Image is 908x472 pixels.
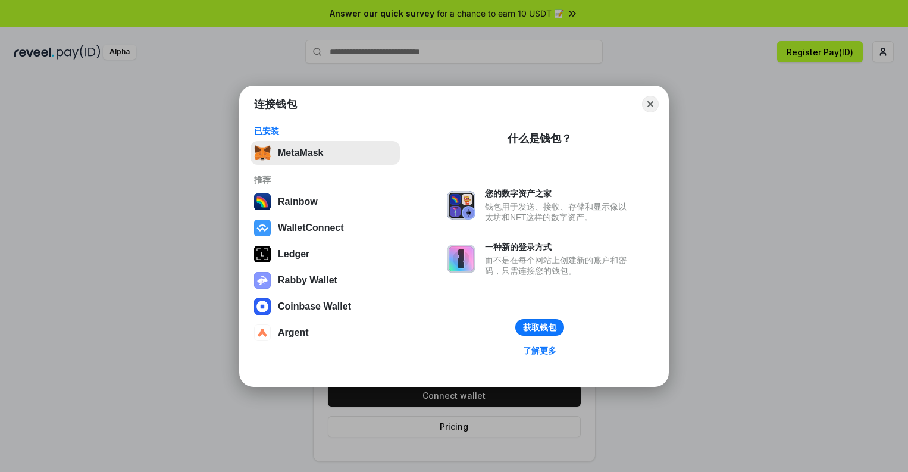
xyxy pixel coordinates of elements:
div: 已安装 [254,126,396,136]
button: Argent [251,321,400,345]
div: 而不是在每个网站上创建新的账户和密码，只需连接您的钱包。 [485,255,633,276]
div: Argent [278,327,309,338]
button: WalletConnect [251,216,400,240]
img: svg+xml,%3Csvg%20width%3D%22120%22%20height%3D%22120%22%20viewBox%3D%220%200%20120%20120%22%20fil... [254,193,271,210]
img: svg+xml,%3Csvg%20width%3D%2228%22%20height%3D%2228%22%20viewBox%3D%220%200%2028%2028%22%20fill%3D... [254,220,271,236]
button: Coinbase Wallet [251,295,400,318]
div: 钱包用于发送、接收、存储和显示像以太坊和NFT这样的数字资产。 [485,201,633,223]
div: 了解更多 [523,345,556,356]
img: svg+xml,%3Csvg%20xmlns%3D%22http%3A%2F%2Fwww.w3.org%2F2000%2Fsvg%22%20fill%3D%22none%22%20viewBox... [447,191,475,220]
a: 了解更多 [516,343,563,358]
img: svg+xml,%3Csvg%20width%3D%2228%22%20height%3D%2228%22%20viewBox%3D%220%200%2028%2028%22%20fill%3D... [254,298,271,315]
button: Rabby Wallet [251,268,400,292]
div: Coinbase Wallet [278,301,351,312]
button: Ledger [251,242,400,266]
div: 推荐 [254,174,396,185]
div: 一种新的登录方式 [485,242,633,252]
div: Ledger [278,249,309,260]
button: MetaMask [251,141,400,165]
button: Rainbow [251,190,400,214]
button: 获取钱包 [515,319,564,336]
img: svg+xml,%3Csvg%20xmlns%3D%22http%3A%2F%2Fwww.w3.org%2F2000%2Fsvg%22%20width%3D%2228%22%20height%3... [254,246,271,262]
img: svg+xml,%3Csvg%20xmlns%3D%22http%3A%2F%2Fwww.w3.org%2F2000%2Fsvg%22%20fill%3D%22none%22%20viewBox... [447,245,475,273]
div: MetaMask [278,148,323,158]
div: 您的数字资产之家 [485,188,633,199]
div: 什么是钱包？ [508,132,572,146]
div: Rabby Wallet [278,275,337,286]
img: svg+xml,%3Csvg%20xmlns%3D%22http%3A%2F%2Fwww.w3.org%2F2000%2Fsvg%22%20fill%3D%22none%22%20viewBox... [254,272,271,289]
img: svg+xml,%3Csvg%20width%3D%2228%22%20height%3D%2228%22%20viewBox%3D%220%200%2028%2028%22%20fill%3D... [254,324,271,341]
img: svg+xml,%3Csvg%20fill%3D%22none%22%20height%3D%2233%22%20viewBox%3D%220%200%2035%2033%22%20width%... [254,145,271,161]
div: WalletConnect [278,223,344,233]
h1: 连接钱包 [254,97,297,111]
div: 获取钱包 [523,322,556,333]
button: Close [642,96,659,112]
div: Rainbow [278,196,318,207]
